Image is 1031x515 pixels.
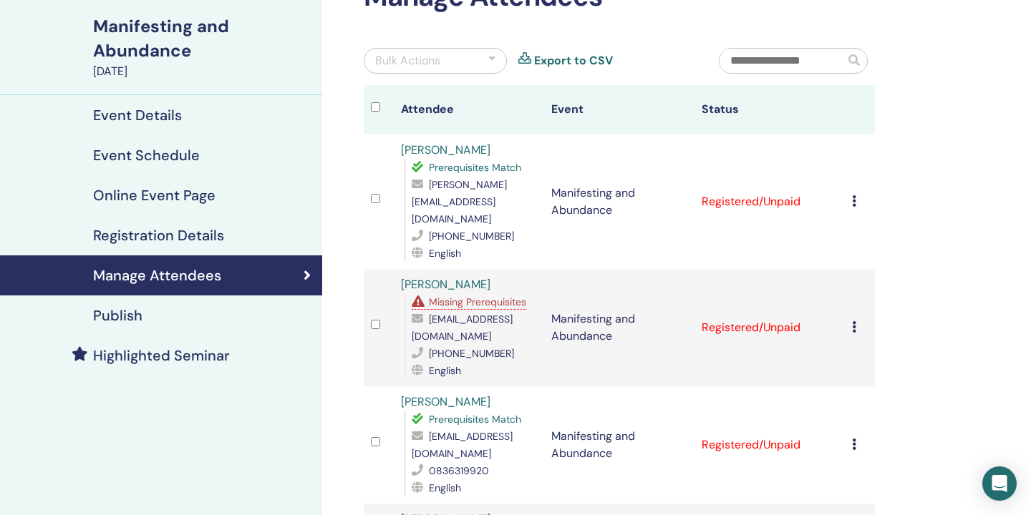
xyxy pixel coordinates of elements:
[982,466,1017,501] div: Open Intercom Messenger
[429,161,521,174] span: Prerequisites Match
[394,85,544,134] th: Attendee
[429,364,461,377] span: English
[93,187,216,204] h4: Online Event Page
[93,107,182,124] h4: Event Details
[93,14,314,63] div: Manifesting and Abundance
[401,394,490,409] a: [PERSON_NAME]
[401,277,490,292] a: [PERSON_NAME]
[375,52,440,69] div: Bulk Actions
[429,230,514,242] span: [PHONE_NUMBER]
[93,347,230,364] h4: Highlighted Seminar
[401,142,490,157] a: [PERSON_NAME]
[84,14,322,80] a: Manifesting and Abundance[DATE]
[429,481,461,494] span: English
[429,347,514,360] span: [PHONE_NUMBER]
[93,307,142,324] h4: Publish
[93,227,224,244] h4: Registration Details
[544,134,694,269] td: Manifesting and Abundance
[544,386,694,504] td: Manifesting and Abundance
[694,85,845,134] th: Status
[93,267,221,284] h4: Manage Attendees
[544,85,694,134] th: Event
[412,430,513,460] span: [EMAIL_ADDRESS][DOMAIN_NAME]
[429,247,461,260] span: English
[429,295,526,308] span: Missing Prerequisites
[534,52,613,69] a: Export to CSV
[429,464,489,477] span: 0836319920
[429,413,521,426] span: Prerequisites Match
[93,63,314,80] div: [DATE]
[412,313,513,343] span: [EMAIL_ADDRESS][DOMAIN_NAME]
[412,178,507,225] span: [PERSON_NAME][EMAIL_ADDRESS][DOMAIN_NAME]
[544,269,694,386] td: Manifesting and Abundance
[93,147,200,164] h4: Event Schedule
